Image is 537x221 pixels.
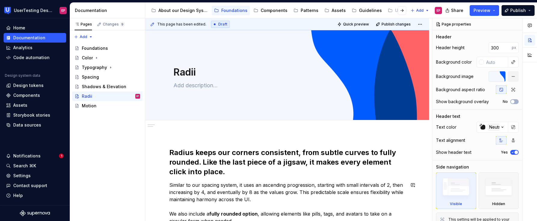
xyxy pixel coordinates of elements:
[13,92,40,98] div: Components
[13,25,25,31] div: Home
[488,124,514,130] div: Neutral/800
[158,7,208,13] div: About our Design System
[72,72,143,82] a: Spacing
[261,7,287,13] div: Components
[291,6,321,15] a: Patterns
[510,7,526,13] span: Publish
[80,34,87,39] span: Add
[4,120,66,130] a: Data sources
[436,137,465,143] div: Text alignment
[13,173,31,179] div: Settings
[474,7,490,13] span: Preview
[436,34,451,40] div: Header
[13,163,36,169] div: Search ⌘K
[13,183,47,189] div: Contact support
[436,113,460,119] div: Header text
[169,148,405,177] h2: Radius keeps our corners consistent, from subtle curves to fully rounded. Like the last piece of ...
[374,20,413,28] button: Publish changes
[82,74,99,80] div: Spacing
[4,33,66,43] a: Documentation
[75,7,143,13] div: Documentation
[4,53,66,62] a: Code automation
[470,5,499,16] button: Preview
[103,22,125,27] div: Changes
[436,172,476,209] div: Visible
[221,7,247,13] div: Foundations
[451,7,463,13] span: Share
[82,93,92,99] div: Radii
[13,153,41,159] div: Notifications
[209,211,258,217] strong: fully rounded option
[149,6,210,15] a: About our Design System
[61,8,65,13] div: EP
[59,154,64,158] span: 1
[503,99,508,104] label: No
[4,110,66,120] a: Storybook stories
[301,7,318,13] div: Patterns
[1,4,69,17] button: UserTesting Design SystemEP
[120,22,125,27] span: 9
[477,122,508,133] button: Neutral/800
[4,181,66,190] button: Contact support
[13,193,23,199] div: Help
[409,6,431,15] button: Add
[359,7,382,13] div: Guidelines
[436,59,472,65] div: Background color
[4,43,66,52] a: Analytics
[72,101,143,111] a: Motion
[13,55,50,61] div: Code automation
[72,53,143,63] a: Color
[72,91,143,101] a: RadiiEP
[72,43,143,53] a: Foundations
[14,7,52,13] div: UserTesting Design System
[20,210,50,216] svg: Supernova Logo
[157,22,206,27] span: This page has been edited.
[251,6,290,15] a: Components
[436,87,485,93] div: Background aspect ratio
[4,191,66,200] button: Help
[436,73,474,79] div: Background image
[72,63,143,72] a: Typography
[442,5,467,16] button: Share
[437,8,440,13] div: EP
[4,161,66,171] button: Search ⌘K
[13,82,44,88] div: Design tokens
[137,93,139,99] div: EP
[13,112,50,118] div: Storybook stories
[382,22,411,27] span: Publish changes
[450,202,462,206] div: Visible
[484,57,508,67] input: Auto
[13,45,32,51] div: Analytics
[436,164,469,170] div: Side navigation
[436,99,489,105] div: Show background overlay
[13,122,41,128] div: Data sources
[4,171,66,181] a: Settings
[489,42,512,53] input: Auto
[322,6,348,15] a: Assets
[385,6,422,15] a: Updates
[4,7,11,14] img: 41adf70f-fc1c-4662-8e2d-d2ab9c673b1b.png
[82,103,97,109] div: Motion
[4,81,66,90] a: Design tokens
[82,45,108,51] div: Foundations
[336,20,372,28] button: Quick preview
[512,45,516,50] p: px
[72,43,143,111] div: Page tree
[212,6,250,15] a: Foundations
[13,35,45,41] div: Documentation
[75,22,92,27] div: Pages
[501,150,508,155] label: Yes
[502,5,535,16] button: Publish
[172,65,400,79] textarea: Radii
[5,73,40,78] div: Design system data
[72,82,143,91] a: Shadows & Elevation
[416,8,424,13] span: Add
[436,45,465,51] div: Header height
[4,91,66,100] a: Components
[436,149,471,155] div: Show header text
[72,33,95,41] button: Add
[436,124,456,130] div: Text color
[349,6,384,15] a: Guidelines
[343,22,369,27] span: Quick preview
